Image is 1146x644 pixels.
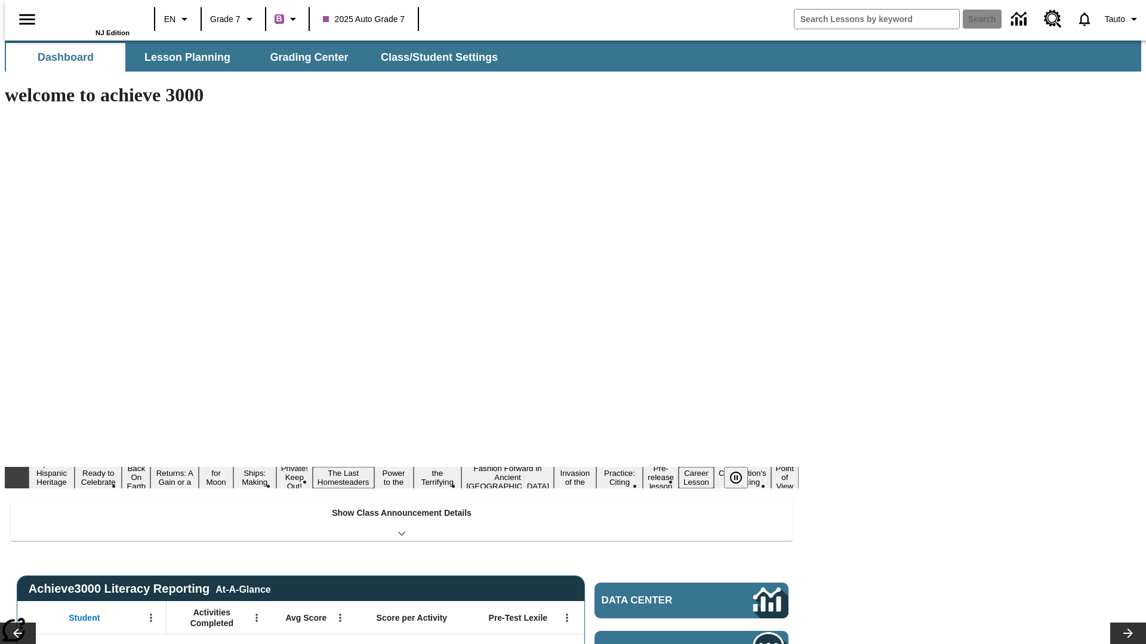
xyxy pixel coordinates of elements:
input: search field [794,10,959,29]
button: Slide 4 Free Returns: A Gain or a Drain? [150,458,199,497]
a: Data Center [594,583,788,618]
button: Open Menu [558,609,576,627]
button: Slide 6 Cruise Ships: Making Waves [233,458,276,497]
button: Lesson Planning [128,43,247,72]
span: Grading Center [270,51,348,64]
button: Slide 16 The Constitution's Balancing Act [714,458,771,497]
button: Slide 12 The Invasion of the Free CD [554,458,596,497]
button: Language: EN, Select a language [159,8,197,30]
button: Grade: Grade 7, Select a grade [205,8,261,30]
span: Data Center [602,595,713,606]
span: Score per Activity [377,612,448,623]
div: SubNavbar [5,41,1141,72]
div: SubNavbar [5,43,509,72]
span: Tauto [1105,13,1125,26]
span: Activities Completed [172,607,251,628]
span: Class/Student Settings [381,51,498,64]
p: Show Class Announcement Details [332,507,472,519]
span: Grade 7 [210,13,241,26]
a: Notifications [1069,4,1100,35]
span: Achieve3000 Literacy Reporting [29,582,271,596]
span: B [276,11,282,26]
span: Pre-Test Lexile [489,612,548,623]
button: Slide 10 Attack of the Terrifying Tomatoes [414,458,462,497]
button: Slide 14 Pre-release lesson [643,462,679,493]
div: Pause [724,467,760,488]
button: Slide 13 Mixed Practice: Citing Evidence [596,458,643,497]
span: EN [164,13,175,26]
span: NJ Edition [95,29,130,36]
div: Home [52,4,130,36]
span: Avg Score [285,612,326,623]
span: Dashboard [38,51,94,64]
button: Slide 7 Private! Keep Out! [276,462,313,493]
span: 2025 Auto Grade 7 [323,13,405,26]
h1: welcome to achieve 3000 [5,84,799,106]
button: Class/Student Settings [371,43,507,72]
button: Open Menu [248,609,266,627]
button: Open side menu [10,2,45,37]
span: Lesson Planning [144,51,230,64]
button: Slide 11 Fashion Forward in Ancient Rome [461,462,554,493]
span: Student [69,612,100,623]
button: Lesson carousel, Next [1110,623,1146,644]
a: Home [52,5,130,29]
button: Dashboard [6,43,125,72]
div: At-A-Glance [215,582,270,595]
button: Slide 9 Solar Power to the People [374,458,414,497]
button: Open Menu [142,609,160,627]
button: Slide 8 The Last Homesteaders [313,467,374,488]
button: Boost Class color is purple. Change class color [270,8,305,30]
button: Pause [724,467,748,488]
button: Profile/Settings [1100,8,1146,30]
a: Resource Center, Will open in new tab [1037,3,1069,35]
button: Slide 17 Point of View [771,462,799,493]
button: Slide 5 Time for Moon Rules? [199,458,233,497]
button: Slide 3 Back On Earth [122,462,150,493]
button: Slide 2 Get Ready to Celebrate Juneteenth! [75,458,122,497]
button: Open Menu [331,609,349,627]
a: Data Center [1004,3,1037,36]
button: Slide 15 Career Lesson [679,467,714,488]
div: Show Class Announcement Details [11,500,793,541]
button: Slide 1 ¡Viva Hispanic Heritage Month! [29,458,75,497]
button: Grading Center [249,43,369,72]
